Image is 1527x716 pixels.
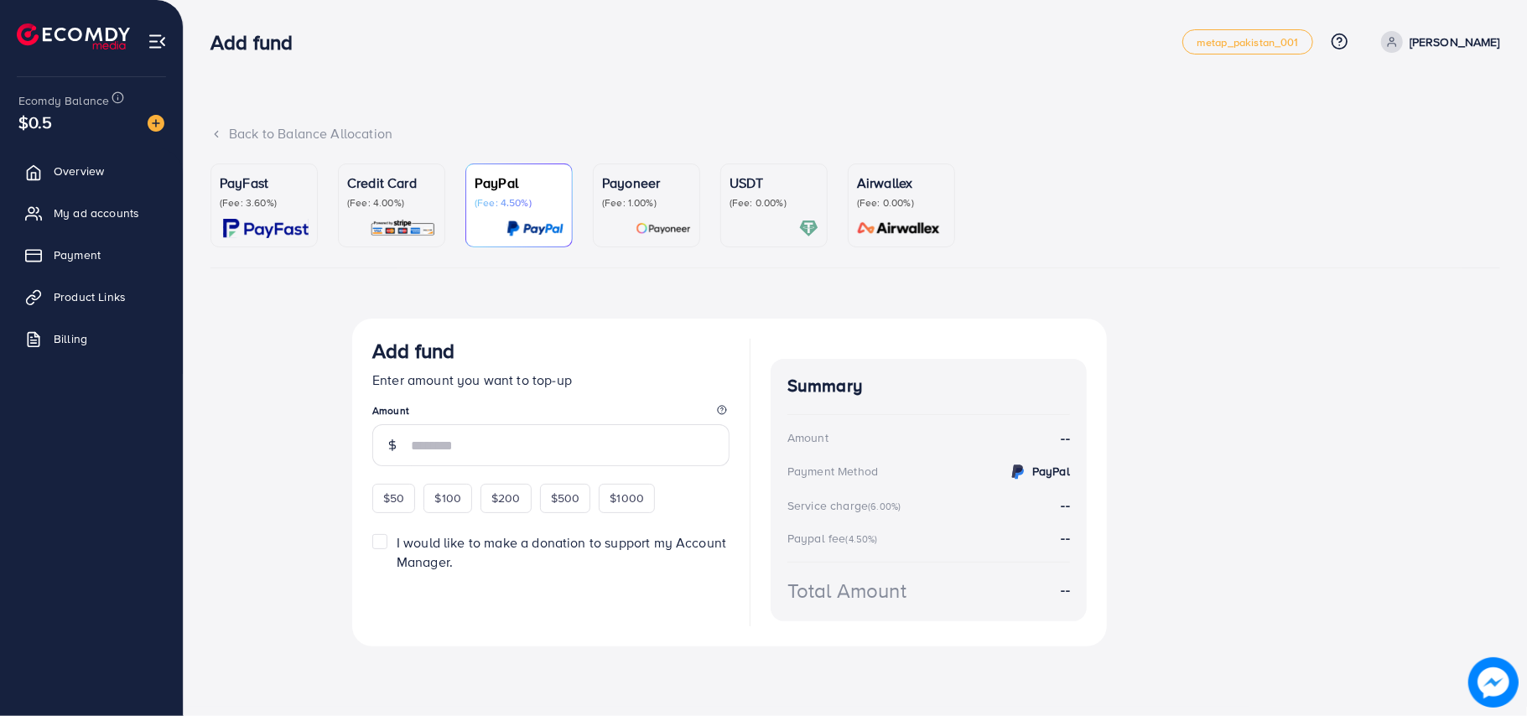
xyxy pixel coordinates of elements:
[602,173,691,193] p: Payoneer
[210,124,1500,143] div: Back to Balance Allocation
[18,110,53,134] span: $0.5
[730,173,818,193] p: USDT
[787,576,906,605] div: Total Amount
[13,238,170,272] a: Payment
[148,32,167,51] img: menu
[13,322,170,355] a: Billing
[13,280,170,314] a: Product Links
[1182,29,1313,54] a: metap_pakistan_001
[610,490,644,506] span: $1000
[475,196,564,210] p: (Fee: 4.50%)
[383,490,404,506] span: $50
[220,173,309,193] p: PayFast
[13,154,170,188] a: Overview
[1062,528,1070,547] strong: --
[636,219,691,238] img: card
[347,173,436,193] p: Credit Card
[1032,463,1070,480] strong: PayPal
[397,533,726,571] span: I would like to make a donation to support my Account Manager.
[54,163,104,179] span: Overview
[372,403,730,424] legend: Amount
[787,463,878,480] div: Payment Method
[1008,462,1028,482] img: credit
[54,205,139,221] span: My ad accounts
[857,196,946,210] p: (Fee: 0.00%)
[54,288,126,305] span: Product Links
[347,196,436,210] p: (Fee: 4.00%)
[799,219,818,238] img: card
[1468,657,1519,708] img: image
[787,376,1070,397] h4: Summary
[868,500,901,513] small: (6.00%)
[223,219,309,238] img: card
[372,370,730,390] p: Enter amount you want to top-up
[434,490,461,506] span: $100
[730,196,818,210] p: (Fee: 0.00%)
[372,339,454,363] h3: Add fund
[602,196,691,210] p: (Fee: 1.00%)
[491,490,521,506] span: $200
[17,23,130,49] img: logo
[551,490,580,506] span: $500
[220,196,309,210] p: (Fee: 3.60%)
[846,532,878,546] small: (4.50%)
[1062,495,1070,514] strong: --
[370,219,436,238] img: card
[210,30,306,54] h3: Add fund
[54,330,87,347] span: Billing
[1410,32,1500,52] p: [PERSON_NAME]
[1374,31,1500,53] a: [PERSON_NAME]
[1062,580,1070,599] strong: --
[787,530,883,547] div: Paypal fee
[506,219,564,238] img: card
[13,196,170,230] a: My ad accounts
[18,92,109,109] span: Ecomdy Balance
[475,173,564,193] p: PayPal
[1197,37,1299,48] span: metap_pakistan_001
[787,497,906,514] div: Service charge
[857,173,946,193] p: Airwallex
[852,219,946,238] img: card
[148,115,164,132] img: image
[1062,428,1070,448] strong: --
[787,429,828,446] div: Amount
[54,246,101,263] span: Payment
